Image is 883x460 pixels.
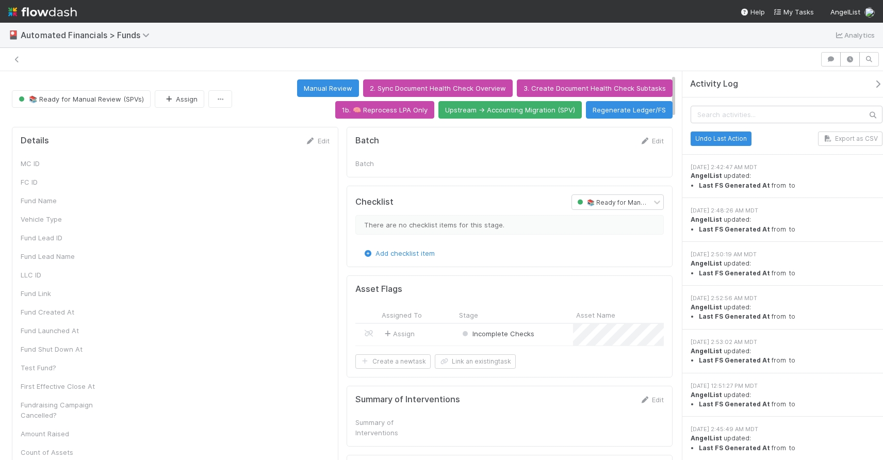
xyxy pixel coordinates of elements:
div: Fund Lead Name [21,251,98,261]
a: Add checklist item [363,249,435,257]
li: from to [699,312,882,321]
div: Fund Link [21,288,98,299]
div: Fund Lead ID [21,233,98,243]
button: Export as CSV [818,132,882,146]
h5: Batch [355,136,379,146]
button: 📚 Ready for Manual Review (SPVs) [12,90,151,108]
a: Edit [640,137,664,145]
strong: AngelList [691,347,722,355]
li: from to [699,269,882,278]
strong: AngelList [691,259,722,267]
div: Test Fund? [21,363,98,373]
div: updated: [691,347,882,366]
span: Assigned To [382,310,422,320]
strong: Last FS Generated At [699,313,770,320]
span: Asset Name [576,310,615,320]
button: Assign [155,90,204,108]
div: Fund Name [21,195,98,206]
button: Upstream -> Accounting Migration (SPV) [438,101,582,119]
strong: Last FS Generated At [699,269,770,277]
div: [DATE] 2:52:56 AM MDT [691,294,882,303]
div: updated: [691,303,882,322]
div: updated: [691,171,882,190]
a: Edit [305,137,330,145]
strong: Last FS Generated At [699,225,770,233]
input: Search activities... [691,106,882,123]
div: [DATE] 2:48:26 AM MDT [691,206,882,215]
li: from to [699,443,882,453]
div: updated: [691,259,882,278]
div: LLC ID [21,270,98,280]
strong: AngelList [691,303,722,311]
span: AngelList [830,8,860,16]
div: There are no checklist items for this stage. [355,215,664,235]
div: updated: [691,434,882,453]
div: [DATE] 12:51:27 PM MDT [691,382,882,390]
div: [DATE] 2:53:02 AM MDT [691,338,882,347]
div: [DATE] 2:50:19 AM MDT [691,250,882,259]
li: from to [699,225,882,234]
h5: Asset Flags [355,284,402,294]
div: Amount Raised [21,429,98,439]
button: 1b. 🧠 Reprocess LPA Only [335,101,434,119]
div: [DATE] 2:45:49 AM MDT [691,425,882,434]
div: Help [740,7,765,17]
strong: AngelList [691,172,722,179]
a: Analytics [834,29,875,41]
strong: AngelList [691,216,722,223]
div: Summary of Interventions [355,417,433,438]
span: Assign [383,328,415,339]
div: Fund Launched At [21,325,98,336]
span: 📚 Ready for Manual Review (SPVs) [17,95,144,103]
div: Fundraising Campaign Cancelled? [21,400,98,420]
div: updated: [691,390,882,409]
div: First Effective Close At [21,381,98,391]
span: 🎴 [8,30,19,39]
span: 📚 Ready for Manual Review (SPVs) [575,199,695,206]
div: [DATE] 2:42:47 AM MDT [691,163,882,172]
button: Undo Last Action [691,132,751,146]
span: Stage [459,310,478,320]
h5: Checklist [355,197,394,207]
div: MC ID [21,158,98,169]
li: from to [699,400,882,409]
h5: Summary of Interventions [355,395,460,405]
div: Vehicle Type [21,214,98,224]
button: 3. Create Document Health Check Subtasks [517,79,673,97]
div: Batch [355,158,433,169]
button: Manual Review [297,79,359,97]
img: avatar_5ff1a016-d0ce-496a-bfbe-ad3802c4d8a0.png [864,7,875,18]
div: FC ID [21,177,98,187]
div: Fund Shut Down At [21,344,98,354]
strong: Last FS Generated At [699,182,770,189]
a: My Tasks [773,7,814,17]
span: Activity Log [690,79,738,89]
button: Create a newtask [355,354,431,369]
div: Incomplete Checks [460,328,534,339]
button: Regenerate Ledger/FS [586,101,673,119]
strong: Last FS Generated At [699,356,770,364]
div: updated: [691,215,882,234]
span: Automated Financials > Funds [21,30,155,40]
h5: Details [21,136,49,146]
strong: AngelList [691,391,722,399]
a: Edit [640,396,664,404]
strong: AngelList [691,434,722,442]
button: Link an existingtask [435,354,516,369]
li: from to [699,181,882,190]
strong: Last FS Generated At [699,400,770,408]
div: Count of Assets [21,447,98,457]
span: Incomplete Checks [460,330,534,338]
li: from to [699,356,882,365]
div: Fund Created At [21,307,98,317]
strong: Last FS Generated At [699,444,770,452]
button: 2. Sync Document Health Check Overview [363,79,513,97]
img: logo-inverted-e16ddd16eac7371096b0.svg [8,3,77,21]
span: My Tasks [773,8,814,16]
